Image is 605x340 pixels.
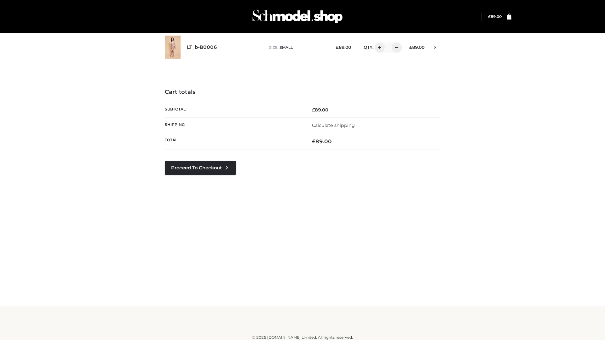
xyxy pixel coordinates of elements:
h4: Cart totals [165,89,440,96]
span: £ [312,107,315,113]
bdi: 89.00 [312,107,328,113]
a: Remove this item [431,42,440,51]
span: SMALL [279,45,293,50]
span: £ [409,45,412,50]
p: size : [269,45,326,50]
a: £89.00 [488,14,502,19]
th: Shipping [165,117,302,133]
th: Total [165,133,302,150]
bdi: 89.00 [336,45,351,50]
bdi: 89.00 [312,138,332,144]
bdi: 89.00 [488,14,502,19]
a: Proceed to Checkout [165,161,236,175]
span: £ [312,138,315,144]
a: LT_b-B0006 [187,44,217,50]
div: QTY: [357,42,400,53]
a: Calculate shipping [312,122,355,128]
bdi: 89.00 [409,45,424,50]
th: Subtotal [165,102,302,117]
span: £ [336,45,339,50]
span: £ [488,14,491,19]
img: Schmodel Admin 964 [250,4,345,29]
